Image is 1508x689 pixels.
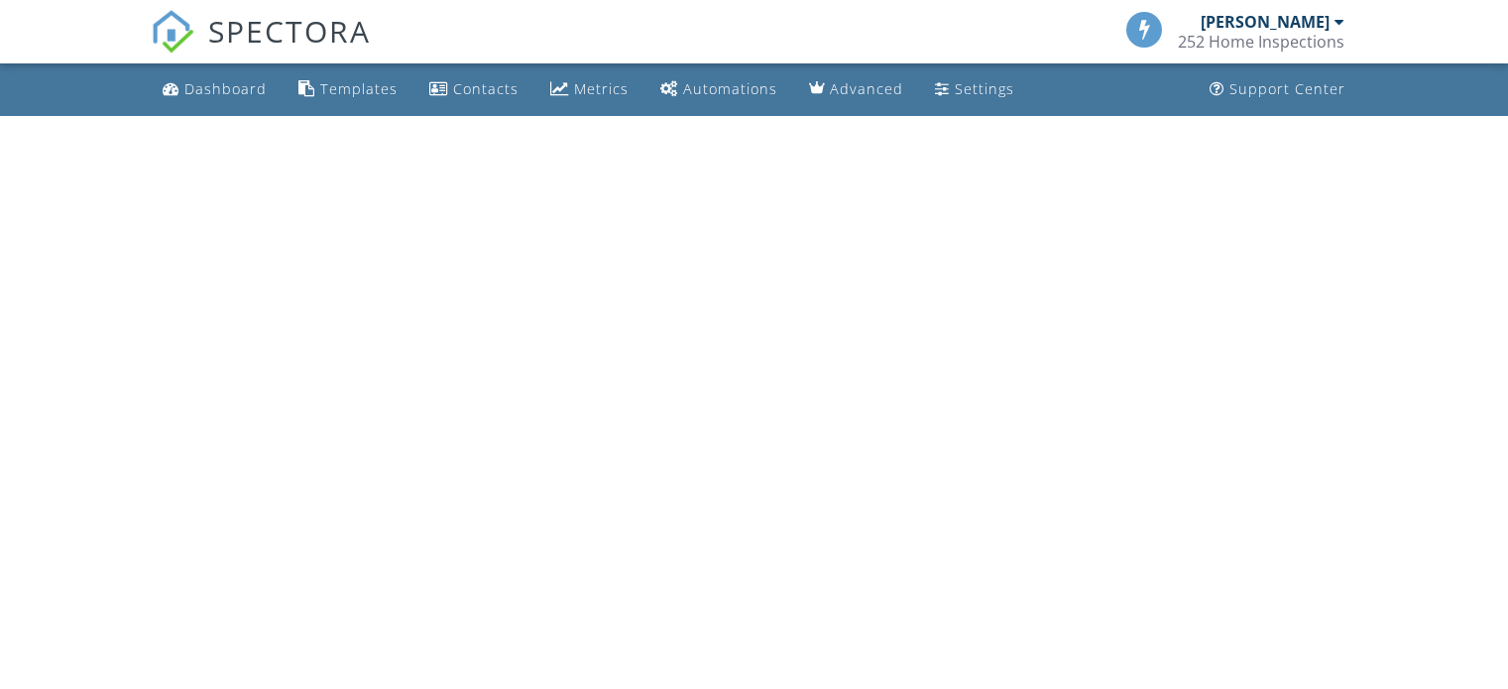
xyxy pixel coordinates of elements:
[1201,12,1330,32] div: [PERSON_NAME]
[155,71,275,108] a: Dashboard
[652,71,785,108] a: Automations (Basic)
[1178,32,1344,52] div: 252 Home Inspections
[542,71,637,108] a: Metrics
[290,71,406,108] a: Templates
[955,79,1014,98] div: Settings
[320,79,398,98] div: Templates
[801,71,911,108] a: Advanced
[683,79,777,98] div: Automations
[574,79,629,98] div: Metrics
[1229,79,1345,98] div: Support Center
[208,10,371,52] span: SPECTORA
[453,79,519,98] div: Contacts
[151,27,371,68] a: SPECTORA
[1202,71,1353,108] a: Support Center
[421,71,526,108] a: Contacts
[830,79,903,98] div: Advanced
[927,71,1022,108] a: Settings
[151,10,194,54] img: The Best Home Inspection Software - Spectora
[184,79,267,98] div: Dashboard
